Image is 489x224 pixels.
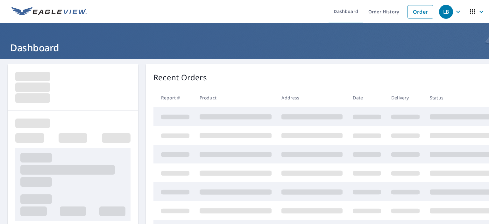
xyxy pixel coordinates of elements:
[11,7,87,17] img: EV Logo
[386,88,425,107] th: Delivery
[407,5,433,18] a: Order
[153,88,195,107] th: Report #
[195,88,277,107] th: Product
[276,88,348,107] th: Address
[153,72,207,83] p: Recent Orders
[348,88,386,107] th: Date
[439,5,453,19] div: LB
[8,41,481,54] h1: Dashboard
